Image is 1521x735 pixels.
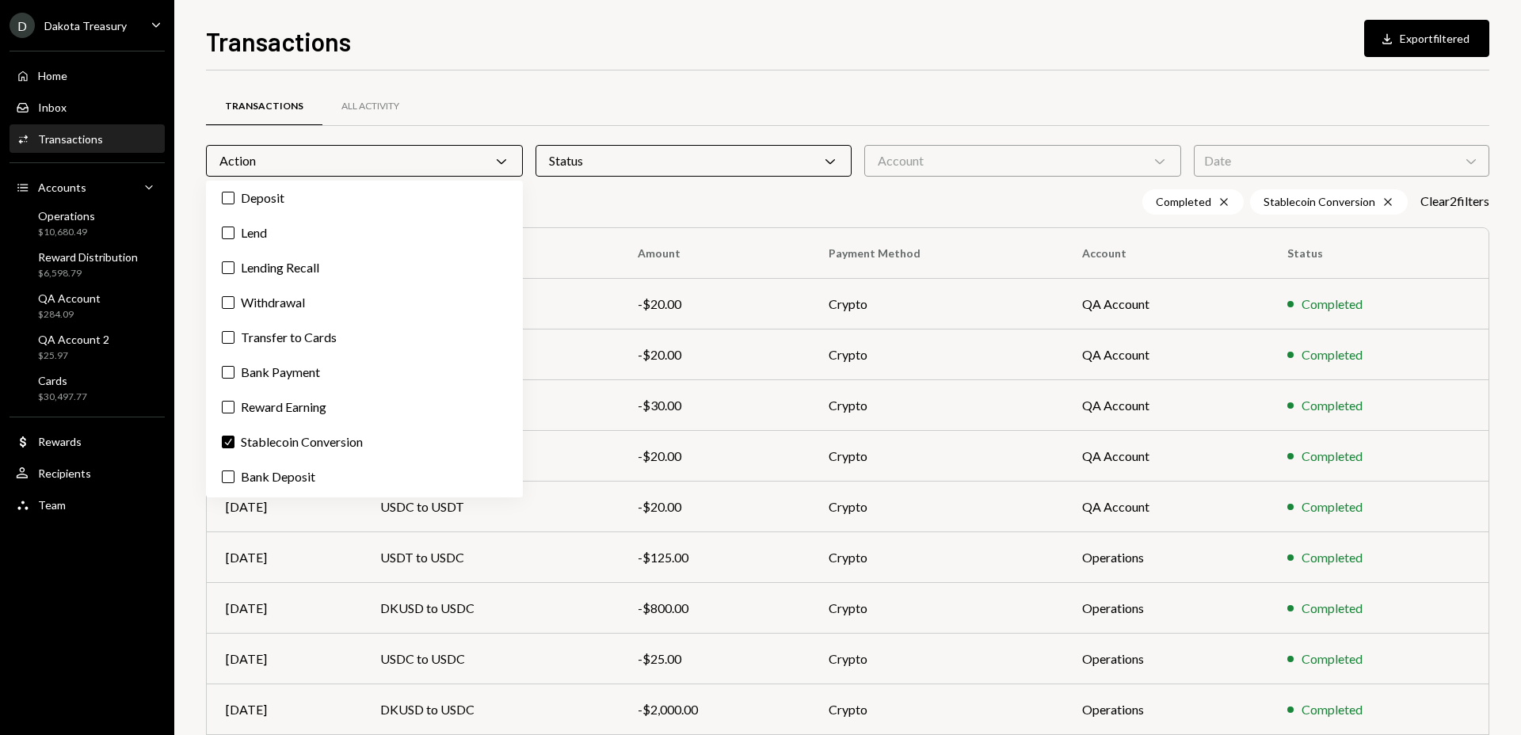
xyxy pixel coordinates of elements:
[638,396,791,415] div: -$30.00
[38,291,101,305] div: QA Account
[222,436,234,448] button: Stablecoin Conversion
[212,253,517,282] label: Lending Recall
[1302,447,1363,466] div: Completed
[1063,228,1268,279] th: Account
[10,246,165,284] a: Reward Distribution$6,598.79
[1063,532,1268,583] td: Operations
[212,184,517,212] label: Deposit
[810,684,1062,735] td: Crypto
[38,390,87,404] div: $30,497.77
[1302,548,1363,567] div: Completed
[1063,329,1268,380] td: QA Account
[1142,189,1244,215] div: Completed
[38,374,87,387] div: Cards
[226,599,342,618] div: [DATE]
[10,93,165,121] a: Inbox
[10,204,165,242] a: Operations$10,680.49
[810,329,1062,380] td: Crypto
[222,227,234,239] button: Lend
[361,482,619,532] td: USDC to USDT
[212,219,517,247] label: Lend
[222,192,234,204] button: Deposit
[1268,228,1489,279] th: Status
[1302,700,1363,719] div: Completed
[206,145,523,177] div: Action
[1063,634,1268,684] td: Operations
[810,583,1062,634] td: Crypto
[810,380,1062,431] td: Crypto
[38,308,101,322] div: $284.09
[222,296,234,309] button: Withdrawal
[361,583,619,634] td: DKUSD to USDC
[1250,189,1408,215] div: Stablecoin Conversion
[1302,396,1363,415] div: Completed
[810,532,1062,583] td: Crypto
[361,532,619,583] td: USDT to USDC
[810,279,1062,329] td: Crypto
[222,366,234,379] button: Bank Payment
[1302,497,1363,516] div: Completed
[206,86,322,127] a: Transactions
[1302,649,1363,668] div: Completed
[38,435,82,448] div: Rewards
[212,323,517,352] label: Transfer to Cards
[1302,345,1363,364] div: Completed
[10,287,165,325] a: QA Account$284.09
[38,181,86,194] div: Accounts
[226,497,342,516] div: [DATE]
[638,700,791,719] div: -$2,000.00
[38,349,109,363] div: $25.97
[10,369,165,407] a: Cards$30,497.77
[1063,583,1268,634] td: Operations
[1063,684,1268,735] td: Operations
[206,25,351,57] h1: Transactions
[638,548,791,567] div: -$125.00
[864,145,1181,177] div: Account
[38,467,91,480] div: Recipients
[810,482,1062,532] td: Crypto
[1063,380,1268,431] td: QA Account
[638,447,791,466] div: -$20.00
[638,649,791,668] div: -$25.00
[38,226,95,239] div: $10,680.49
[226,548,342,567] div: [DATE]
[341,100,399,113] div: All Activity
[226,649,342,668] div: [DATE]
[38,333,109,346] div: QA Account 2
[1302,599,1363,618] div: Completed
[222,401,234,413] button: Reward Earning
[810,228,1062,279] th: Payment Method
[1063,482,1268,532] td: QA Account
[10,427,165,455] a: Rewards
[638,599,791,618] div: -$800.00
[10,124,165,153] a: Transactions
[1364,20,1489,57] button: Exportfiltered
[38,267,138,280] div: $6,598.79
[38,132,103,146] div: Transactions
[226,700,342,719] div: [DATE]
[361,634,619,684] td: USDC to USDC
[212,428,517,456] label: Stablecoin Conversion
[44,19,127,32] div: Dakota Treasury
[619,228,810,279] th: Amount
[38,209,95,223] div: Operations
[810,634,1062,684] td: Crypto
[10,490,165,519] a: Team
[810,431,1062,482] td: Crypto
[1302,295,1363,314] div: Completed
[638,295,791,314] div: -$20.00
[638,497,791,516] div: -$20.00
[1194,145,1489,177] div: Date
[212,288,517,317] label: Withdrawal
[361,684,619,735] td: DKUSD to USDC
[38,250,138,264] div: Reward Distribution
[222,261,234,274] button: Lending Recall
[10,61,165,89] a: Home
[222,470,234,483] button: Bank Deposit
[212,463,517,491] label: Bank Deposit
[212,358,517,387] label: Bank Payment
[38,101,67,114] div: Inbox
[1063,279,1268,329] td: QA Account
[10,328,165,366] a: QA Account 2$25.97
[1420,193,1489,210] button: Clear2filters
